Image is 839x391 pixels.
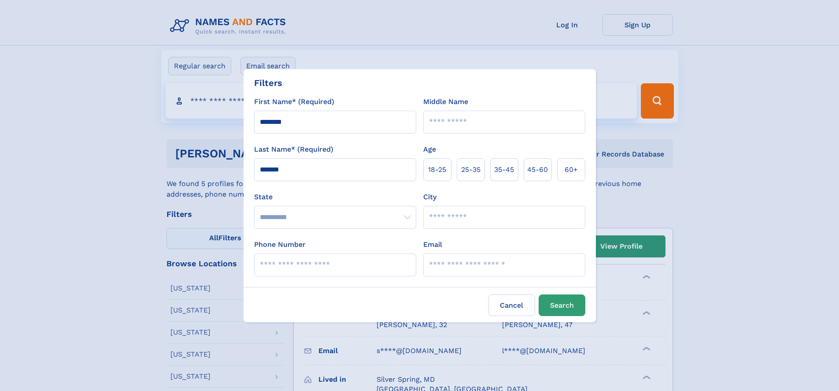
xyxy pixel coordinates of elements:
label: City [423,192,436,202]
label: Cancel [488,294,535,316]
div: Filters [254,76,282,89]
span: 60+ [565,164,578,175]
span: 18‑25 [428,164,446,175]
label: Middle Name [423,97,468,107]
label: Email [423,239,442,250]
span: 45‑60 [527,164,548,175]
label: Last Name* (Required) [254,144,333,155]
span: 25‑35 [461,164,480,175]
label: Phone Number [254,239,306,250]
button: Search [539,294,585,316]
label: State [254,192,416,202]
label: First Name* (Required) [254,97,334,107]
label: Age [423,144,436,155]
span: 35‑45 [494,164,514,175]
